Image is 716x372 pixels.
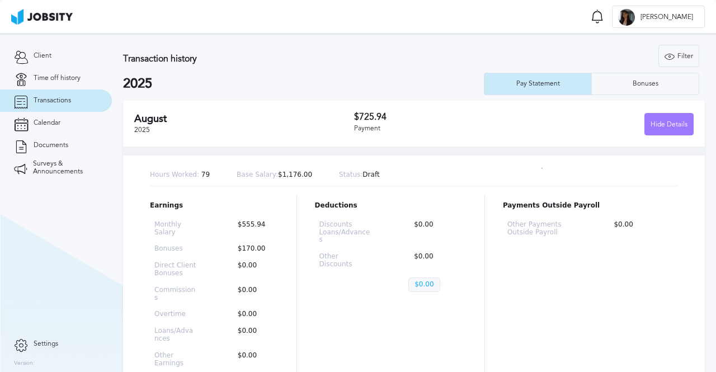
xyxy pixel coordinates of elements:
p: $0.00 [408,277,440,292]
div: Payment [354,125,524,133]
span: Settings [34,340,58,348]
button: Pay Statement [484,73,591,95]
button: Filter [658,45,699,67]
p: $555.94 [232,221,274,237]
div: Bonuses [627,80,664,88]
p: Payments Outside Payroll [503,202,678,210]
div: Hide Details [645,114,693,136]
span: 2025 [134,126,150,134]
span: [PERSON_NAME] [635,13,699,21]
p: $0.00 [232,262,274,277]
span: Calendar [34,119,60,127]
label: Version: [14,360,35,367]
p: $0.00 [608,221,673,237]
div: B [618,9,635,26]
p: $0.00 [232,352,274,368]
p: $0.00 [408,221,462,244]
span: Client [34,52,51,60]
span: Transactions [34,97,71,105]
div: Pay Statement [511,80,566,88]
p: $0.00 [232,286,274,302]
p: Discounts Loans/Advances [319,221,373,244]
span: Documents [34,142,68,149]
p: $0.00 [408,253,462,269]
p: Other Discounts [319,253,373,269]
span: Time off history [34,74,81,82]
span: Hours Worked: [150,171,199,178]
h2: 2025 [123,76,484,92]
p: $170.00 [232,245,274,253]
img: ab4bad089aa723f57921c736e9817d99.png [11,9,73,25]
h3: Transaction history [123,54,437,64]
span: Status: [339,171,362,178]
p: Earnings [150,202,279,210]
h2: August [134,113,354,125]
p: Monthly Salary [154,221,196,237]
span: Surveys & Announcements [33,160,98,176]
h3: $725.94 [354,112,524,122]
p: Other Earnings [154,352,196,368]
p: Bonuses [154,245,196,253]
button: Bonuses [591,73,699,95]
div: Filter [659,45,699,68]
p: $1,176.00 [237,171,312,179]
p: Direct Client Bonuses [154,262,196,277]
p: Overtime [154,310,196,318]
button: Hide Details [644,113,694,135]
p: Loans/Advances [154,327,196,343]
p: $0.00 [232,327,274,343]
p: 79 [150,171,210,179]
p: $0.00 [232,310,274,318]
p: Deductions [315,202,467,210]
p: Commissions [154,286,196,302]
span: Base Salary: [237,171,278,178]
p: Other Payments Outside Payroll [507,221,573,237]
p: Draft [339,171,380,179]
button: B[PERSON_NAME] [612,6,705,28]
